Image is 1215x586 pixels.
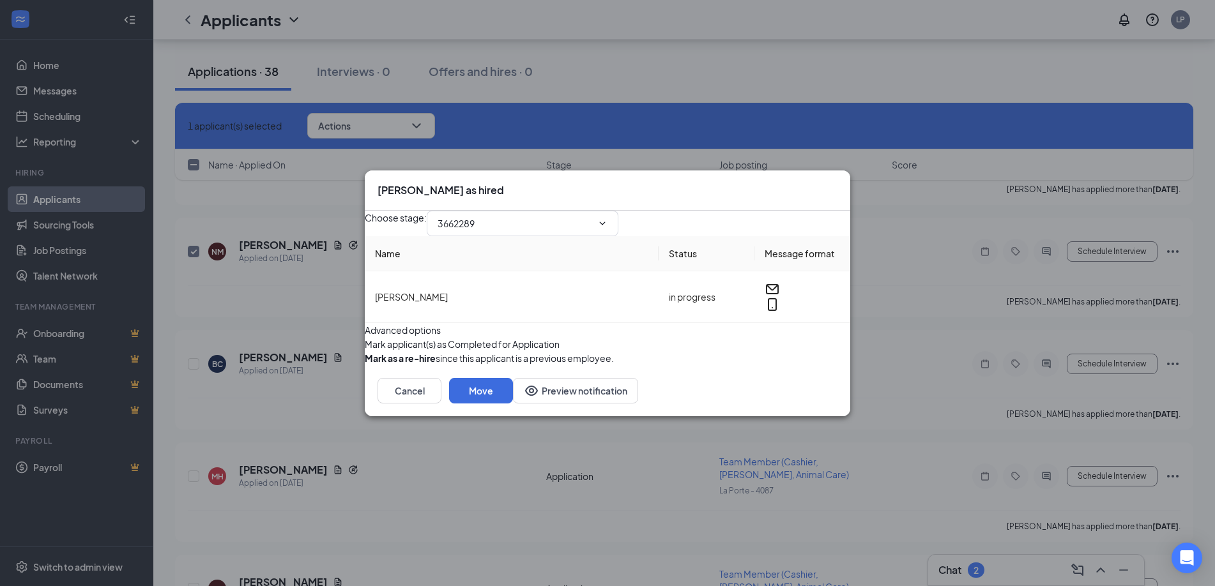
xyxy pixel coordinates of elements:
h3: [PERSON_NAME] as hired [378,183,504,197]
div: Advanced options [365,323,850,337]
span: [PERSON_NAME] [375,291,448,303]
svg: Email [765,282,780,297]
svg: Eye [524,383,539,398]
th: Name [365,236,659,271]
button: Move [449,378,513,403]
div: Open Intercom Messenger [1172,543,1202,573]
button: Cancel [378,378,441,403]
th: Status [659,236,754,271]
svg: MobileSms [765,297,780,312]
th: Message format [754,236,850,271]
span: Mark applicant(s) as Completed for Application [365,337,560,351]
svg: ChevronDown [597,218,607,229]
button: Preview notificationEye [513,378,638,403]
span: Choose stage : [365,211,427,236]
div: since this applicant is a previous employee. [365,351,614,365]
td: in progress [659,271,754,323]
b: Mark as a re-hire [365,352,436,364]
